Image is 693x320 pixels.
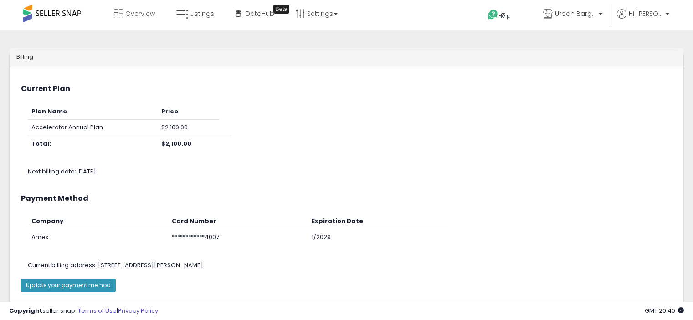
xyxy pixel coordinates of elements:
[487,9,498,20] i: Get Help
[273,5,289,14] div: Tooltip anchor
[21,168,686,176] div: Next billing date: [DATE]
[118,306,158,315] a: Privacy Policy
[28,213,168,229] th: Company
[125,9,155,18] span: Overview
[21,279,116,292] button: Update your payment method
[28,120,158,136] td: Accelerator Annual Plan
[158,120,219,136] td: $2,100.00
[246,9,274,18] span: DataHub
[498,12,511,20] span: Help
[190,9,214,18] span: Listings
[480,2,529,30] a: Help
[308,213,448,229] th: Expiration Date
[28,229,168,245] td: Amex
[9,306,42,315] strong: Copyright
[161,139,191,148] b: $2,100.00
[28,104,158,120] th: Plan Name
[31,139,51,148] b: Total:
[308,229,448,245] td: 1/2029
[10,48,683,66] div: Billing
[629,9,663,18] span: Hi [PERSON_NAME]
[21,85,672,93] h3: Current Plan
[21,194,672,203] h3: Payment Method
[168,213,308,229] th: Card Number
[21,261,686,270] div: [STREET_ADDRESS][PERSON_NAME]
[158,104,219,120] th: Price
[9,307,158,315] div: seller snap | |
[78,306,117,315] a: Terms of Use
[617,9,669,30] a: Hi [PERSON_NAME]
[645,306,684,315] span: 2025-10-11 20:40 GMT
[28,261,97,269] span: Current billing address:
[555,9,596,18] span: Urban Bargains LLC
